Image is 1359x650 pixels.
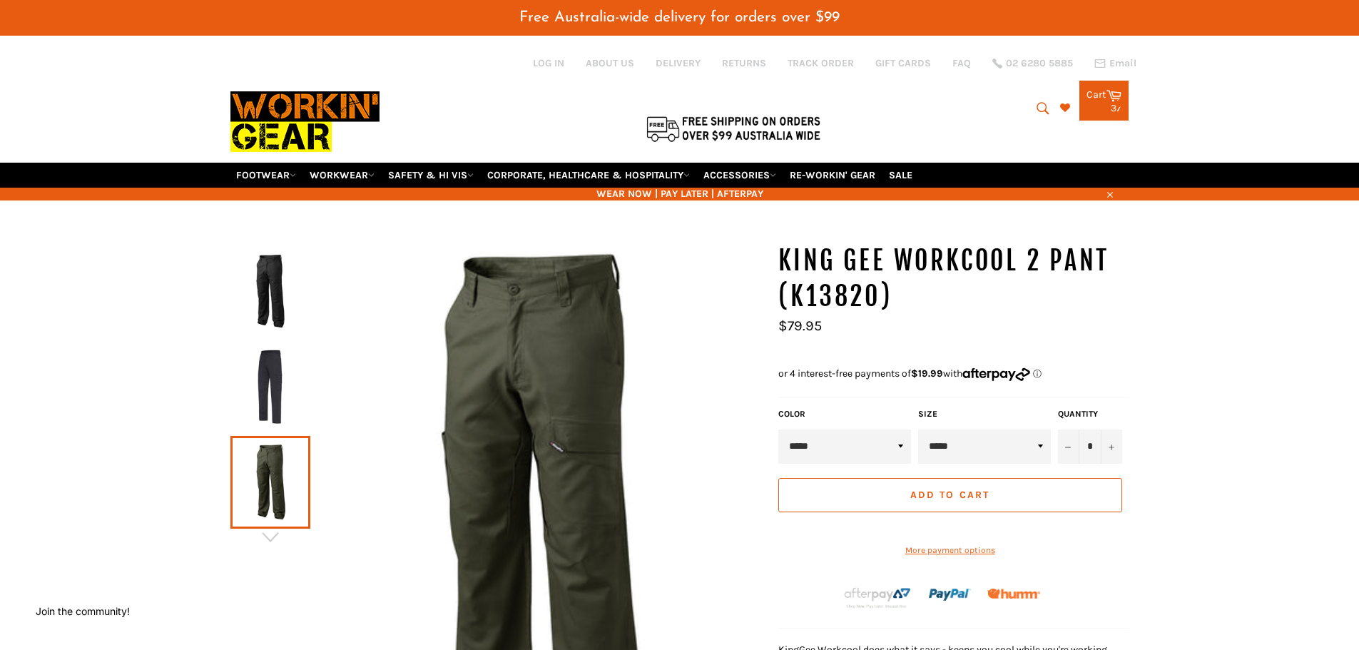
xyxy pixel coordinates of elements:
span: WEAR NOW | PAY LATER | AFTERPAY [230,187,1129,200]
a: Log in [533,57,564,69]
img: Humm_core_logo_RGB-01_300x60px_small_195d8312-4386-4de7-b182-0ef9b6303a37.png [987,589,1040,599]
span: 37 [1111,102,1121,114]
a: More payment options [778,544,1122,557]
a: FAQ [952,56,971,70]
img: Flat $9.95 shipping Australia wide [644,113,823,143]
img: KING GEE K13820 Workcool 2 Pant - Workin' Gear [238,252,303,330]
button: Join the community! [36,605,130,617]
label: Quantity [1058,408,1122,420]
a: 02 6280 5885 [992,59,1073,68]
img: KING GEE K13820 Workcool 2 Pant - Workin' Gear [238,347,303,426]
img: paypal.png [929,574,971,616]
a: DELIVERY [656,56,701,70]
a: RETURNS [722,56,766,70]
span: $79.95 [778,318,822,334]
a: SALE [883,163,918,188]
h1: KING GEE Workcool 2 Pant (K13820) [778,243,1129,314]
span: Email [1109,59,1136,68]
a: ACCESSORIES [698,163,782,188]
a: Cart 37 [1079,81,1129,121]
span: Free Australia-wide delivery for orders over $99 [519,10,840,25]
label: Size [918,408,1051,420]
a: TRACK ORDER [788,56,854,70]
label: Color [778,408,911,420]
a: RE-WORKIN' GEAR [784,163,881,188]
a: FOOTWEAR [230,163,302,188]
a: GIFT CARDS [875,56,931,70]
button: Add to Cart [778,478,1122,512]
img: Afterpay-Logo-on-dark-bg_large.png [843,586,912,610]
a: ABOUT US [586,56,634,70]
a: WORKWEAR [304,163,380,188]
a: SAFETY & HI VIS [382,163,479,188]
button: Increase item quantity by one [1101,430,1122,464]
a: CORPORATE, HEALTHCARE & HOSPITALITY [482,163,696,188]
span: 02 6280 5885 [1006,59,1073,68]
button: Reduce item quantity by one [1058,430,1079,464]
a: Email [1094,58,1136,69]
span: Add to Cart [910,489,989,501]
img: Workin Gear leaders in Workwear, Safety Boots, PPE, Uniforms. Australia's No.1 in Workwear [230,81,380,162]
